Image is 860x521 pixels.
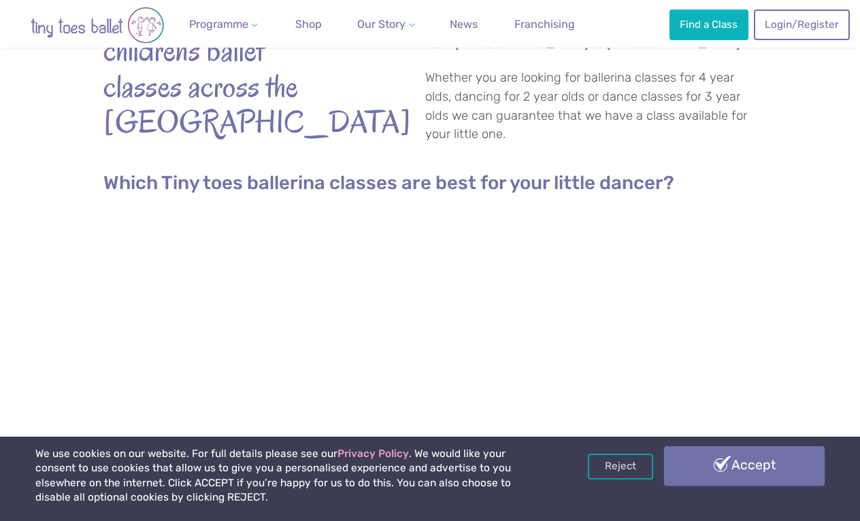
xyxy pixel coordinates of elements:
span: News [450,18,478,31]
span: Programme [189,18,248,31]
a: Accept [664,446,825,486]
a: Franchising [509,11,580,38]
span: Shop [295,18,322,31]
span: Franchising [514,18,575,31]
iframe: YouTube video player [103,209,484,423]
span: Our Story [357,18,406,31]
a: Programme [184,11,263,38]
a: Our Story [352,11,420,38]
a: Privacy Policy [337,448,409,460]
a: Find a Class [669,10,748,39]
a: Shop [290,11,327,38]
a: Reject [588,454,653,480]
p: Whether you are looking for ballerina classes for 4 year olds, dancing for 2 year olds or dance c... [425,69,757,144]
a: News [444,11,483,38]
h2: Which Tiny toes ballerina classes are best for your little dancer? [103,171,757,195]
img: tiny toes ballet [16,7,179,44]
p: We use cookies on our website. For full details please see our . We would like your consent to us... [35,447,548,505]
a: Login/Register [754,10,849,39]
